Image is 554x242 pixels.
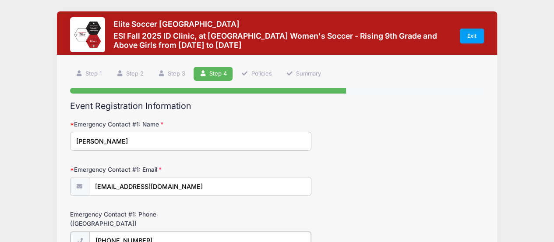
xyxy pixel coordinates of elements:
a: Summary [280,67,327,81]
h2: Event Registration Information [70,101,484,111]
label: Emergency Contact #1: Phone ([GEOGRAPHIC_DATA]) [70,210,208,228]
label: Emergency Contact #1: Email [70,165,208,174]
a: Step 3 [152,67,191,81]
h3: Elite Soccer [GEOGRAPHIC_DATA] [113,19,451,29]
label: Emergency Contact #1: Name [70,120,208,129]
a: Step 4 [194,67,233,81]
input: email@email.com [89,177,311,196]
a: Exit [460,29,484,43]
a: Step 1 [70,67,108,81]
a: Policies [236,67,278,81]
a: Step 2 [110,67,149,81]
h3: ESI Fall 2025 ID Clinic, at [GEOGRAPHIC_DATA] Women's Soccer - Rising 9th Grade and Above Girls f... [113,31,451,50]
